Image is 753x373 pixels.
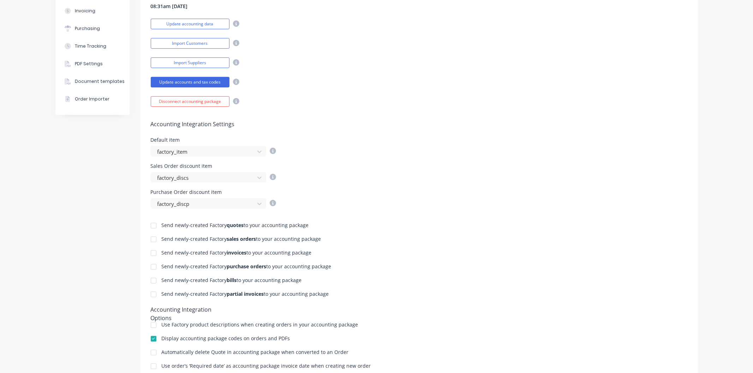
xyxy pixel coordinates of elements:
button: Time Tracking [55,37,130,55]
b: purchase orders [227,263,267,270]
b: sales orders [227,236,256,242]
div: Send newly-created Factory to your accounting package [162,278,302,283]
div: Send newly-created Factory to your accounting package [162,250,312,255]
div: PDF Settings [75,61,103,67]
b: bills [227,277,237,283]
div: Document templates [75,78,125,85]
b: quotes [227,222,244,228]
button: Purchasing [55,20,130,37]
button: Disconnect accounting package [151,96,229,107]
button: Document templates [55,73,130,90]
button: Order Importer [55,90,130,108]
div: Send newly-created Factory to your accounting package [162,237,321,241]
button: PDF Settings [55,55,130,73]
b: partial invoices [227,291,264,297]
button: Update accounts and tax codes [151,77,229,87]
div: Order Importer [75,96,109,102]
b: invoices [227,249,247,256]
button: Import Customers [151,38,229,49]
div: Purchasing [75,25,100,32]
div: Send newly-created Factory to your accounting package [162,292,329,296]
div: Display accounting package codes on orders and PDFs [162,336,290,341]
div: Sales Order discount item [151,164,276,169]
div: Send newly-created Factory to your accounting package [162,264,331,269]
button: Import Suppliers [151,57,229,68]
div: Purchase Order discount item [151,190,276,195]
h5: Accounting Integration Settings [151,121,687,128]
div: Accounting Integration Options [151,305,234,315]
div: Send newly-created Factory to your accounting package [162,223,309,228]
div: Invoicing [75,8,95,14]
div: Automatically delete Quote in accounting package when converted to an Order [162,350,349,355]
button: Invoicing [55,2,130,20]
div: Use Factory product descriptions when creating orders in your accounting package [162,322,358,327]
div: Default item [151,137,276,142]
span: 08:31am [DATE] [151,2,188,10]
div: Use order’s ‘Required date’ as accounting package invoice date when creating new order [162,363,371,368]
button: Update accounting data [151,19,229,29]
div: Time Tracking [75,43,106,49]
